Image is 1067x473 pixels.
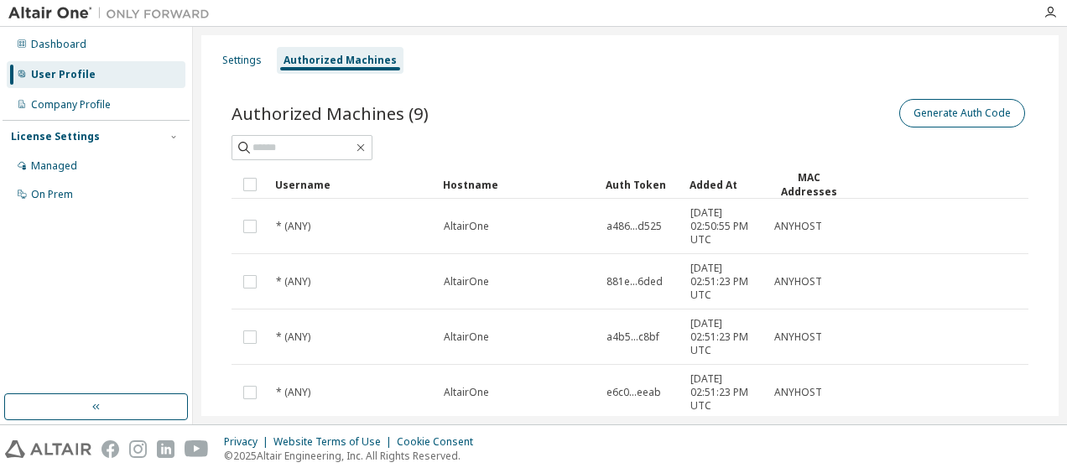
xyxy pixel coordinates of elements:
span: * (ANY) [276,330,310,344]
img: altair_logo.svg [5,440,91,458]
div: On Prem [31,188,73,201]
div: Dashboard [31,38,86,51]
span: [DATE] 02:51:23 PM UTC [690,317,759,357]
span: * (ANY) [276,386,310,399]
p: © 2025 Altair Engineering, Inc. All Rights Reserved. [224,449,483,463]
img: linkedin.svg [157,440,174,458]
div: Added At [690,171,760,198]
div: Hostname [443,171,592,198]
div: Authorized Machines [284,54,397,67]
span: [DATE] 02:51:23 PM UTC [690,372,759,413]
span: AltairOne [444,386,489,399]
span: * (ANY) [276,275,310,288]
span: AltairOne [444,330,489,344]
span: a486...d525 [606,220,662,233]
span: a4b5...c8bf [606,330,659,344]
span: AltairOne [444,275,489,288]
div: Cookie Consent [397,435,483,449]
span: [DATE] 02:51:23 PM UTC [690,262,759,302]
div: User Profile [31,68,96,81]
div: License Settings [11,130,100,143]
span: ANYHOST [774,275,822,288]
img: youtube.svg [185,440,209,458]
img: facebook.svg [101,440,119,458]
button: Generate Auth Code [899,99,1025,127]
span: Authorized Machines (9) [232,101,429,125]
img: instagram.svg [129,440,147,458]
div: Managed [31,159,77,173]
span: ANYHOST [774,386,822,399]
span: [DATE] 02:50:55 PM UTC [690,206,759,247]
span: * (ANY) [276,220,310,233]
img: Altair One [8,5,218,22]
div: Settings [222,54,262,67]
span: AltairOne [444,220,489,233]
span: ANYHOST [774,330,822,344]
div: Auth Token [606,171,676,198]
span: ANYHOST [774,220,822,233]
span: 881e...6ded [606,275,663,288]
div: Privacy [224,435,273,449]
div: Website Terms of Use [273,435,397,449]
div: Username [275,171,429,198]
div: MAC Addresses [773,170,844,199]
div: Company Profile [31,98,111,112]
span: e6c0...eeab [606,386,661,399]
